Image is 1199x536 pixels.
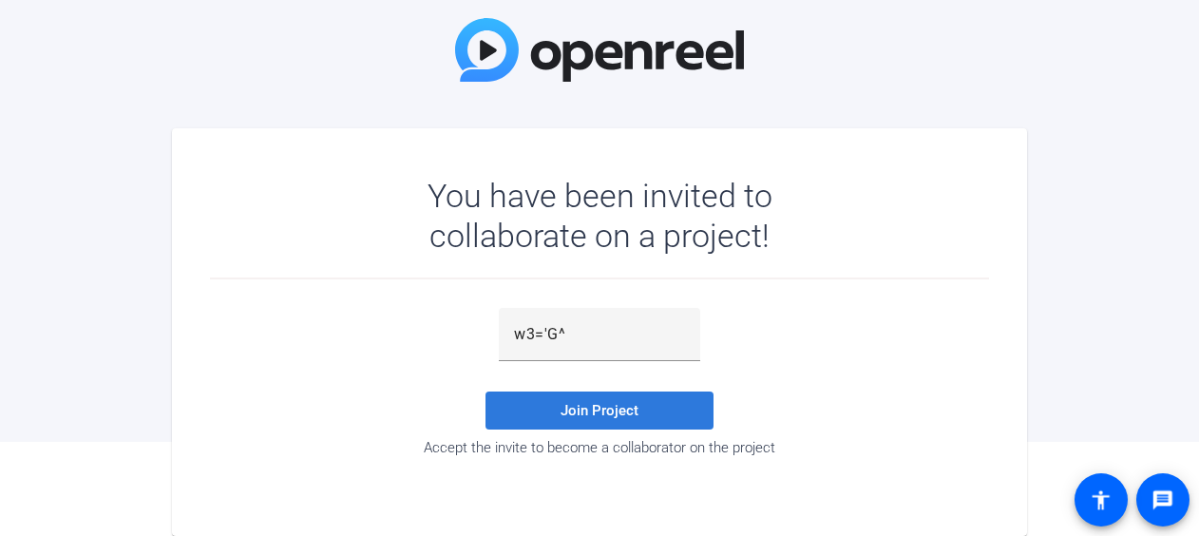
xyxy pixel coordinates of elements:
button: Join Project [485,392,714,430]
input: Password [514,323,685,346]
img: OpenReel Logo [455,18,744,82]
mat-icon: accessibility [1090,488,1113,511]
mat-icon: message [1151,488,1174,511]
span: Join Project [561,402,638,419]
div: Accept the invite to become a collaborator on the project [210,439,989,456]
div: You have been invited to collaborate on a project! [372,176,828,256]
